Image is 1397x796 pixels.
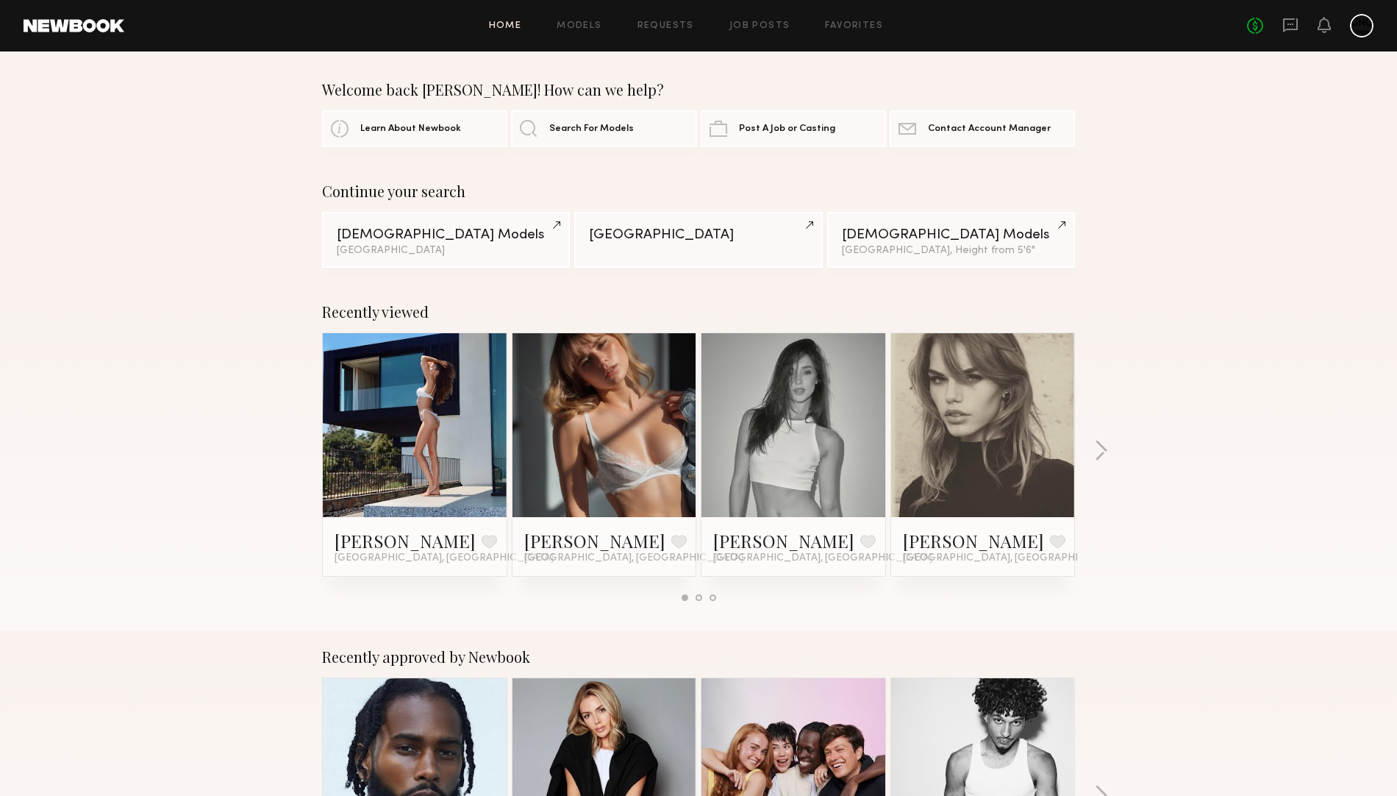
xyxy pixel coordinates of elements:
a: Job Posts [729,21,790,31]
span: [GEOGRAPHIC_DATA], [GEOGRAPHIC_DATA] [335,552,554,564]
span: [GEOGRAPHIC_DATA], [GEOGRAPHIC_DATA] [524,552,743,564]
div: Recently viewed [322,303,1075,321]
div: Recently approved by Newbook [322,648,1075,666]
div: [GEOGRAPHIC_DATA], Height from 5'6" [842,246,1060,256]
div: [DEMOGRAPHIC_DATA] Models [842,228,1060,242]
div: Continue your search [322,182,1075,200]
span: Contact Account Manager [928,124,1051,134]
a: [PERSON_NAME] [903,529,1044,552]
a: [PERSON_NAME] [335,529,476,552]
a: [PERSON_NAME] [713,529,854,552]
div: [GEOGRAPHIC_DATA] [589,228,807,242]
a: Search For Models [511,110,696,147]
a: Contact Account Manager [890,110,1075,147]
a: [PERSON_NAME] [524,529,665,552]
span: Post A Job or Casting [739,124,835,134]
div: Welcome back [PERSON_NAME]! How can we help? [322,81,1075,99]
span: [GEOGRAPHIC_DATA], [GEOGRAPHIC_DATA] [713,552,932,564]
a: Learn About Newbook [322,110,507,147]
div: [DEMOGRAPHIC_DATA] Models [337,228,555,242]
a: [GEOGRAPHIC_DATA] [574,212,822,268]
a: Models [557,21,601,31]
span: Search For Models [549,124,634,134]
a: Favorites [825,21,883,31]
a: Requests [637,21,694,31]
a: [DEMOGRAPHIC_DATA] Models[GEOGRAPHIC_DATA], Height from 5'6" [827,212,1075,268]
a: Home [489,21,522,31]
span: Learn About Newbook [360,124,461,134]
a: Post A Job or Casting [701,110,886,147]
span: [GEOGRAPHIC_DATA], [GEOGRAPHIC_DATA] [903,552,1122,564]
a: [DEMOGRAPHIC_DATA] Models[GEOGRAPHIC_DATA] [322,212,570,268]
div: [GEOGRAPHIC_DATA] [337,246,555,256]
